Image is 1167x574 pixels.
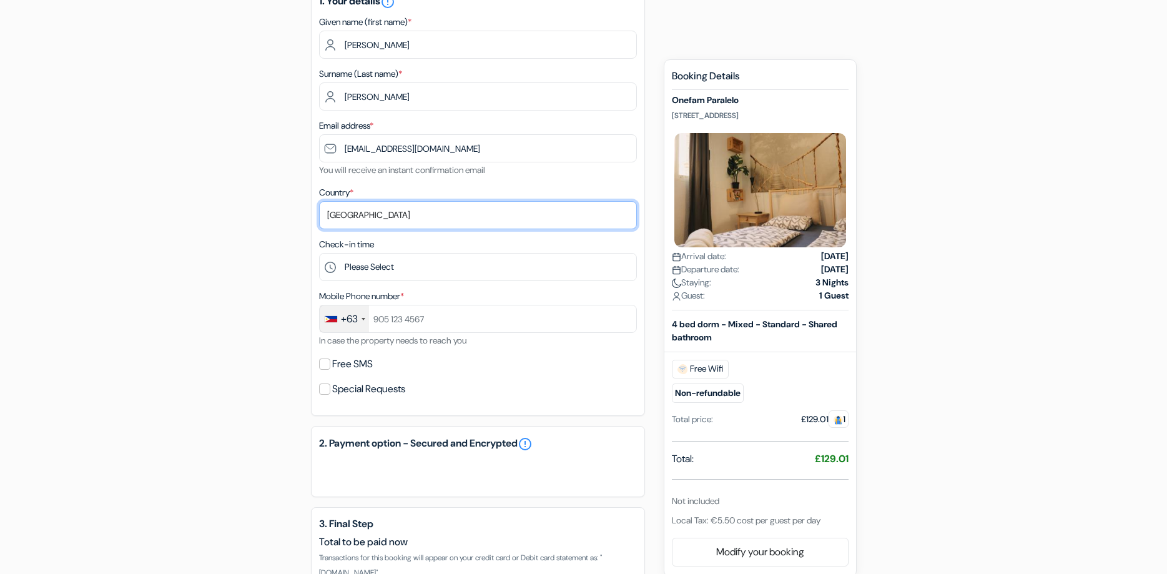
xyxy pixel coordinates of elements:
span: Total to be paid now [319,535,408,548]
span: Guest: [672,289,705,302]
div: Total price: [672,413,713,426]
b: 4 bed dorm - Mixed - Standard - Shared bathroom [672,319,837,343]
img: moon.svg [672,279,681,288]
span: Arrival date: [672,250,726,263]
input: Enter email address [319,134,637,162]
input: 905 123 4567 [319,305,637,333]
label: Check-in time [319,238,374,251]
h5: 2. Payment option - Secured and Encrypted [319,437,637,452]
h5: 3. Final Step [319,518,637,530]
div: +63 [341,312,358,327]
div: Not included [672,495,849,508]
strong: [DATE] [821,250,849,263]
input: Enter last name [319,82,637,111]
h5: Onefam Paralelo [672,95,849,106]
a: Modify your booking [672,540,848,564]
label: Country [319,186,353,199]
small: Non-refundable [672,383,744,403]
label: Mobile Phone number [319,290,404,303]
label: Special Requests [332,380,405,398]
div: Philippines: +63 [320,305,369,332]
label: Free SMS [332,355,373,373]
img: calendar.svg [672,265,681,275]
label: Email address [319,119,373,132]
div: £129.01 [801,413,849,426]
img: user_icon.svg [672,292,681,301]
h5: Booking Details [672,70,849,90]
img: guest.svg [834,415,843,425]
span: Local Tax: €5.50 cost per guest per day [672,515,820,526]
label: Surname (Last name) [319,67,402,81]
input: Enter first name [319,31,637,59]
a: error_outline [518,437,533,452]
strong: 1 Guest [819,289,849,302]
strong: [DATE] [821,263,849,276]
span: Staying: [672,276,711,289]
label: Given name (first name) [319,16,411,29]
span: Departure date: [672,263,739,276]
img: calendar.svg [672,252,681,262]
strong: £129.01 [815,452,849,465]
span: Total: [672,452,694,467]
p: [STREET_ADDRESS] [672,111,849,121]
strong: 3 Nights [815,276,849,289]
span: Free Wifi [672,360,729,379]
span: 1 [829,410,849,428]
small: You will receive an instant confirmation email [319,164,485,176]
img: free_wifi.svg [677,364,687,374]
small: In case the property needs to reach you [319,335,466,346]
